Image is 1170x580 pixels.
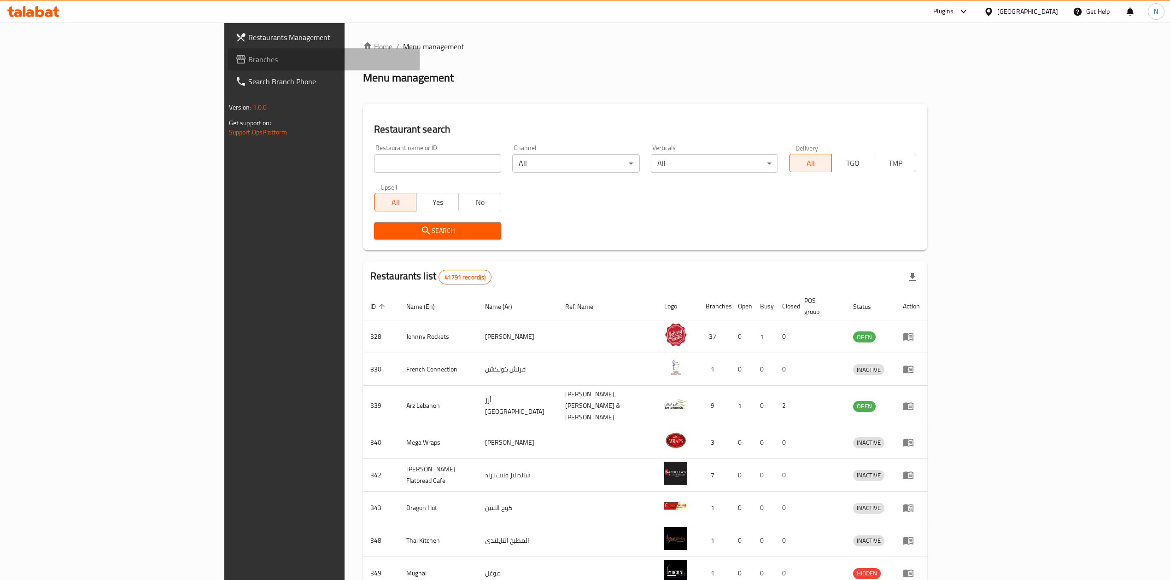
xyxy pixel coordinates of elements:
h2: Menu management [363,70,454,85]
td: 0 [753,386,775,426]
td: [PERSON_NAME] [478,320,558,353]
span: Search [381,225,494,237]
td: 7 [698,459,731,492]
td: Dragon Hut [399,492,478,524]
td: سانديلاز فلات براد [478,459,558,492]
img: Johnny Rockets [664,323,687,346]
div: Menu [903,400,920,412]
span: Ref. Name [565,301,605,312]
h2: Restaurants list [370,269,492,284]
td: 0 [753,459,775,492]
span: TGO [836,157,871,170]
td: 0 [775,492,797,524]
td: 0 [731,492,753,524]
button: All [789,154,832,172]
span: All [793,157,828,170]
a: Restaurants Management [228,26,420,48]
th: Busy [753,292,775,320]
img: Sandella's Flatbread Cafe [664,462,687,485]
button: Yes [416,193,459,211]
input: Search for restaurant name or ID.. [374,154,501,173]
div: Menu [903,502,920,513]
td: 1 [753,320,775,353]
div: Menu [903,535,920,546]
td: 2 [775,386,797,426]
td: 0 [731,524,753,557]
td: 9 [698,386,731,426]
td: 0 [775,353,797,386]
span: INACTIVE [853,365,884,375]
div: Menu [903,437,920,448]
span: Get support on: [229,117,271,129]
th: Open [731,292,753,320]
div: Menu [903,470,920,481]
td: 0 [775,524,797,557]
td: Mega Wraps [399,426,478,459]
td: 0 [731,426,753,459]
span: 41791 record(s) [439,273,491,282]
span: Status [853,301,883,312]
td: 0 [775,459,797,492]
button: TMP [874,154,917,172]
a: Support.OpsPlatform [229,126,287,138]
img: Thai Kitchen [664,527,687,550]
span: HIDDEN [853,568,881,579]
a: Branches [228,48,420,70]
td: French Connection [399,353,478,386]
img: Dragon Hut [664,494,687,517]
span: POS group [804,295,835,317]
td: [PERSON_NAME] [478,426,558,459]
div: All [651,154,778,173]
td: فرنش كونكشن [478,353,558,386]
td: 1 [731,386,753,426]
span: Name (Ar) [485,301,524,312]
td: 0 [775,320,797,353]
label: Upsell [380,184,398,190]
span: INACTIVE [853,437,884,448]
td: 0 [775,426,797,459]
span: OPEN [853,401,876,412]
div: Export file [901,266,924,288]
span: N [1154,6,1158,17]
td: 1 [698,353,731,386]
span: INACTIVE [853,470,884,481]
td: أرز [GEOGRAPHIC_DATA] [478,386,558,426]
td: 0 [731,320,753,353]
td: 1 [698,492,731,524]
div: INACTIVE [853,364,884,375]
td: كوخ التنين [478,492,558,524]
td: Thai Kitchen [399,524,478,557]
div: Menu [903,568,920,579]
span: Yes [420,196,455,209]
span: ID [370,301,388,312]
td: Johnny Rockets [399,320,478,353]
span: TMP [878,157,913,170]
span: Name (En) [406,301,447,312]
div: Plugins [933,6,954,17]
td: 0 [731,459,753,492]
span: All [378,196,413,209]
td: 37 [698,320,731,353]
td: [PERSON_NAME] Flatbread Cafe [399,459,478,492]
td: 0 [753,426,775,459]
td: Arz Lebanon [399,386,478,426]
span: INACTIVE [853,503,884,513]
div: Menu [903,331,920,342]
span: INACTIVE [853,535,884,546]
button: Search [374,222,501,239]
span: No [462,196,497,209]
td: المطبخ التايلندى [478,524,558,557]
th: Action [895,292,927,320]
span: OPEN [853,332,876,342]
div: All [512,154,639,173]
span: 1.0.0 [253,101,267,113]
td: 3 [698,426,731,459]
td: 0 [753,492,775,524]
td: 0 [731,353,753,386]
span: Restaurants Management [248,32,412,43]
